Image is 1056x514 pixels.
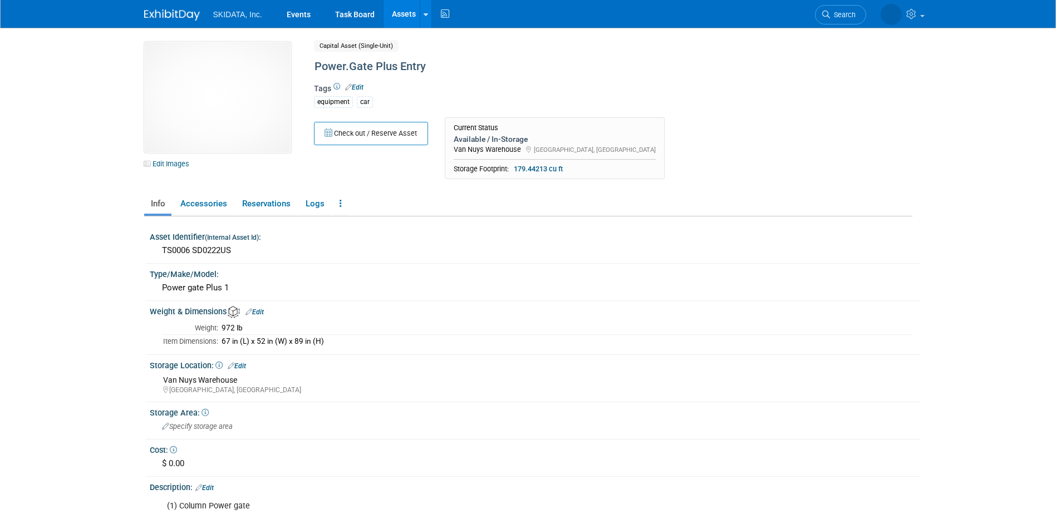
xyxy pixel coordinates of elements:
span: Search [830,11,856,19]
span: 179.44213 cu ft [510,164,566,174]
span: Specify storage area [162,422,233,431]
div: 972 lb [222,323,912,333]
span: Capital Asset (Single-Unit) [314,40,399,52]
div: 67 in (L) x 52 in (W) x 89 in (H) [222,337,912,347]
div: Power gate Plus 1 [158,279,912,296]
a: Edit Images [144,157,194,171]
a: Search [815,5,866,24]
span: Van Nuys Warehouse [163,375,237,384]
small: (Internal Asset Id) [205,234,259,241]
span: [GEOGRAPHIC_DATA], [GEOGRAPHIC_DATA] [534,146,656,154]
a: Edit [345,83,364,91]
div: [GEOGRAPHIC_DATA], [GEOGRAPHIC_DATA] [163,385,912,395]
div: Available / In-Storage [454,134,656,144]
div: Current Status [454,123,656,132]
div: Asset Identifier : [150,229,921,243]
a: Reservations [235,194,297,214]
div: Description: [150,479,921,493]
img: ExhibitDay [144,9,200,21]
div: Storage Location: [150,357,921,372]
a: Logs [299,194,331,214]
div: car [357,96,373,108]
div: equipment [314,96,353,108]
div: TS0006 SD0222US [158,242,912,259]
div: Cost: [150,442,921,456]
td: Item Dimensions: [163,335,218,348]
td: Weight: [163,322,218,334]
span: Storage Area: [150,408,209,417]
span: SKIDATA, Inc. [213,10,262,19]
a: Edit [195,484,214,492]
a: Edit [228,362,246,370]
span: Van Nuys Warehouse [454,145,521,154]
div: Power.Gate Plus Entry [311,57,821,77]
a: Edit [245,308,264,316]
div: $ 0.00 [158,455,912,472]
img: Mary Beth McNair [881,4,902,25]
a: Info [144,194,171,214]
img: View Images [144,42,291,153]
a: Accessories [174,194,233,214]
div: Type/Make/Model: [150,266,921,280]
div: Tags [314,83,821,115]
button: Check out / Reserve Asset [314,122,428,145]
div: Weight & Dimensions [150,303,921,318]
img: Asset Weight and Dimensions [228,306,240,318]
div: Storage Footprint: [454,164,656,174]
